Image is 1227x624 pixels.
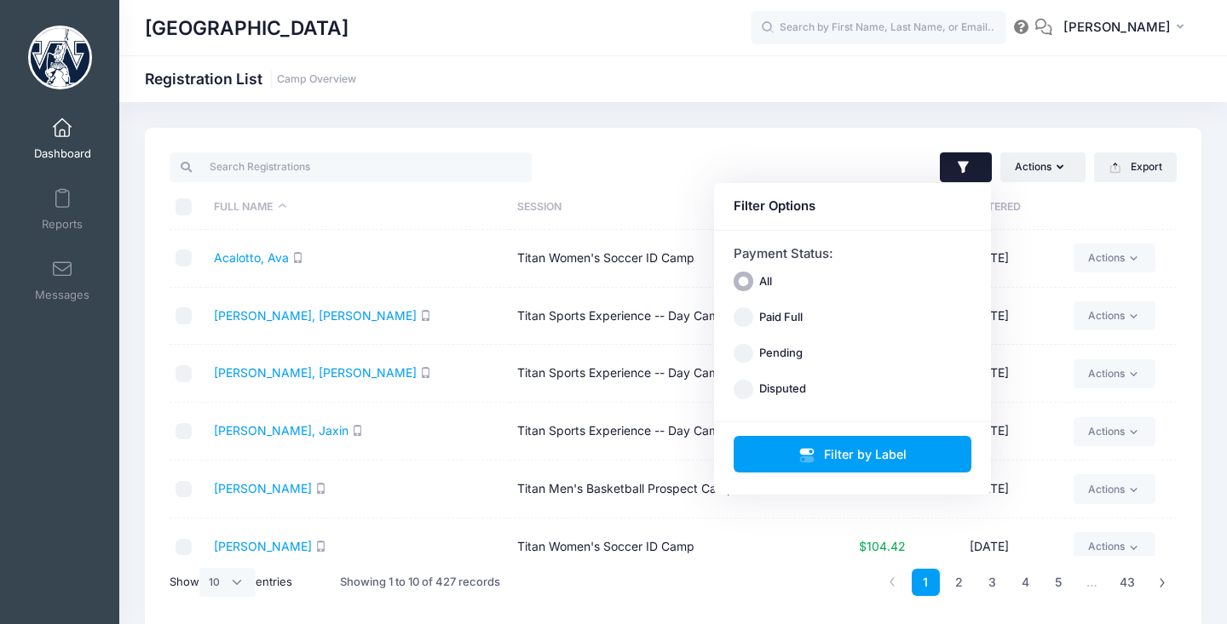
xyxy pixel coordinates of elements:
[1063,18,1171,37] span: [PERSON_NAME]
[22,250,103,310] a: Messages
[510,345,813,403] td: Titan Sports Experience -- Day Camp
[145,9,349,48] h1: [GEOGRAPHIC_DATA]
[759,345,803,362] label: Pending
[199,568,256,597] select: Showentries
[734,436,972,472] button: Filter by Label
[292,252,303,263] i: SMS enabled
[1094,152,1177,181] button: Export
[510,185,813,230] th: Session: activate to sort column ascending
[214,423,349,438] a: [PERSON_NAME], Jaxin
[340,563,500,602] div: Showing 1 to 10 of 427 records
[42,217,83,232] span: Reports
[206,185,510,230] th: Full Name: activate to sort column descending
[315,541,326,552] i: SMS enabled
[859,539,906,553] span: $104.42
[34,146,91,161] span: Dashboard
[759,381,806,398] label: Disputed
[759,309,803,326] label: Paid Full
[945,569,973,597] a: 2
[214,250,289,265] a: Acalotto, Ava
[1074,532,1155,561] a: Actions
[214,539,312,553] a: [PERSON_NAME]
[751,11,1006,45] input: Search by First Name, Last Name, or Email...
[510,461,813,518] td: Titan Men's Basketball Prospect Camp
[1045,569,1073,597] a: 5
[913,518,1065,576] td: [DATE]
[1111,569,1143,597] a: 43
[510,230,813,288] td: Titan Women's Soccer ID Camp
[734,244,833,263] label: Payment Status:
[1074,359,1155,388] a: Actions
[912,569,940,597] a: 1
[28,26,92,89] img: Westminster College
[315,483,326,494] i: SMS enabled
[420,367,431,378] i: SMS enabled
[1074,474,1155,503] a: Actions
[759,273,772,290] label: All
[214,308,417,323] a: [PERSON_NAME], [PERSON_NAME]
[22,109,103,169] a: Dashboard
[420,310,431,321] i: SMS enabled
[1052,9,1201,48] button: [PERSON_NAME]
[1011,569,1040,597] a: 4
[277,73,356,86] a: Camp Overview
[214,481,312,495] a: [PERSON_NAME]
[734,197,972,215] div: Filter Options
[510,518,813,576] td: Titan Women's Soccer ID Camp
[978,569,1006,597] a: 3
[35,288,89,302] span: Messages
[170,152,532,181] input: Search Registrations
[1000,152,1086,181] button: Actions
[170,568,292,597] label: Show entries
[352,425,363,436] i: SMS enabled
[1074,417,1155,446] a: Actions
[1074,301,1155,330] a: Actions
[510,403,813,461] td: Titan Sports Experience -- Day Camp
[145,70,356,88] h1: Registration List
[1074,243,1155,272] a: Actions
[510,288,813,346] td: Titan Sports Experience -- Day Camp
[214,365,417,380] a: [PERSON_NAME], [PERSON_NAME]
[22,180,103,239] a: Reports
